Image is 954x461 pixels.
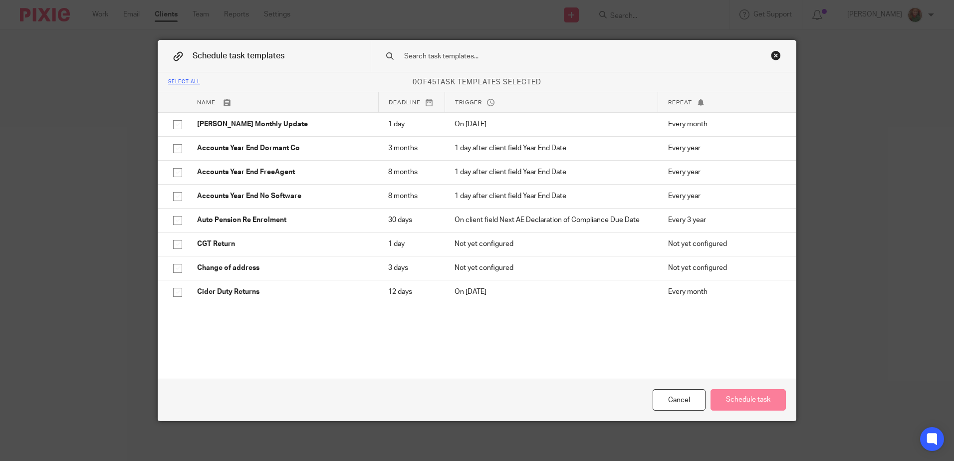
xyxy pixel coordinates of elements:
[389,98,435,107] p: Deadline
[711,389,786,411] button: Schedule task
[168,79,200,85] div: Select all
[197,100,216,105] span: Name
[668,119,781,129] p: Every month
[388,239,435,249] p: 1 day
[197,287,368,297] p: Cider Duty Returns
[455,98,648,107] p: Trigger
[668,239,781,249] p: Not yet configured
[197,263,368,273] p: Change of address
[455,143,648,153] p: 1 day after client field Year End Date
[193,52,284,60] span: Schedule task templates
[388,215,435,225] p: 30 days
[197,167,368,177] p: Accounts Year End FreeAgent
[668,287,781,297] p: Every month
[668,143,781,153] p: Every year
[668,167,781,177] p: Every year
[771,50,781,60] div: Close this dialog window
[158,77,796,87] p: of task templates selected
[455,239,648,249] p: Not yet configured
[428,79,437,86] span: 45
[197,191,368,201] p: Accounts Year End No Software
[197,143,368,153] p: Accounts Year End Dormant Co
[653,389,706,411] div: Cancel
[388,287,435,297] p: 12 days
[455,119,648,129] p: On [DATE]
[388,143,435,153] p: 3 months
[668,263,781,273] p: Not yet configured
[455,215,648,225] p: On client field Next AE Declaration of Compliance Due Date
[388,119,435,129] p: 1 day
[197,215,368,225] p: Auto Pension Re Enrolment
[403,51,732,62] input: Search task templates...
[455,263,648,273] p: Not yet configured
[197,119,368,129] p: [PERSON_NAME] Monthly Update
[668,215,781,225] p: Every 3 year
[197,239,368,249] p: CGT Return
[388,167,435,177] p: 8 months
[455,191,648,201] p: 1 day after client field Year End Date
[388,263,435,273] p: 3 days
[388,191,435,201] p: 8 months
[668,98,781,107] p: Repeat
[455,287,648,297] p: On [DATE]
[668,191,781,201] p: Every year
[455,167,648,177] p: 1 day after client field Year End Date
[413,79,417,86] span: 0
